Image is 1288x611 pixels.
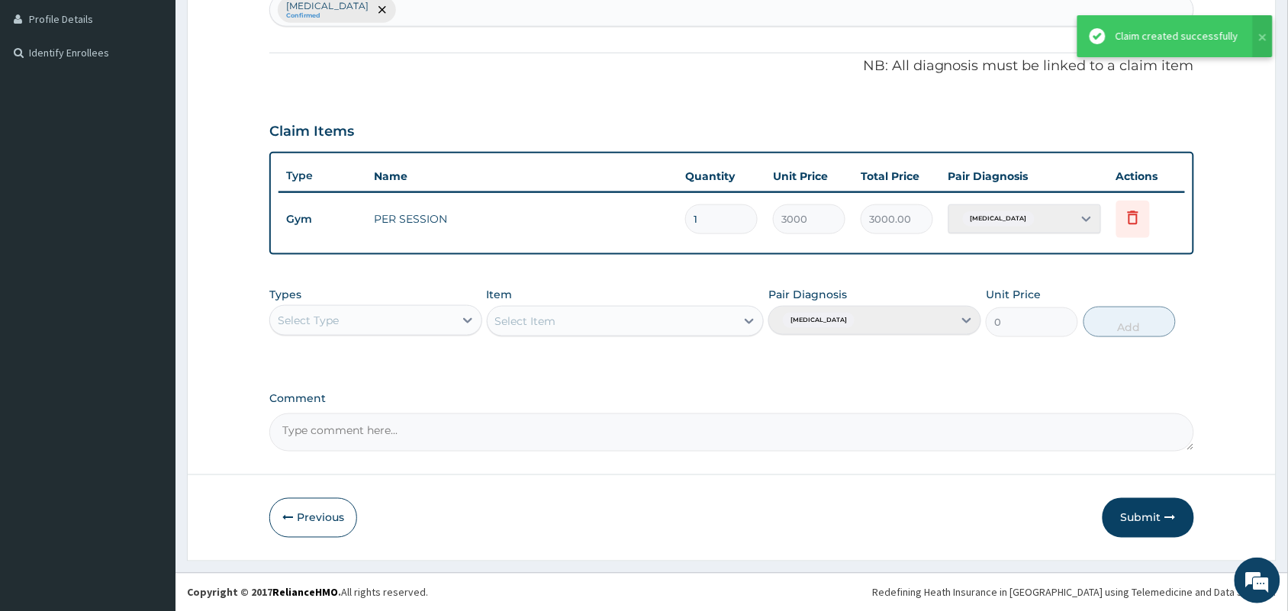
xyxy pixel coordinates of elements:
[278,313,339,328] div: Select Type
[279,205,366,233] td: Gym
[269,56,1194,76] p: NB: All diagnosis must be linked to a claim item
[269,288,301,301] label: Types
[1116,28,1238,44] div: Claim created successfully
[1109,161,1185,191] th: Actions
[873,585,1277,600] div: Redefining Heath Insurance in [GEOGRAPHIC_DATA] using Telemedicine and Data Science!
[187,586,341,600] strong: Copyright © 2017 .
[678,161,765,191] th: Quantity
[941,161,1109,191] th: Pair Diagnosis
[79,85,256,105] div: Chat with us now
[1084,307,1176,337] button: Add
[487,287,513,302] label: Item
[269,498,357,538] button: Previous
[986,287,1041,302] label: Unit Price
[765,161,853,191] th: Unit Price
[89,192,211,346] span: We're online!
[768,287,847,302] label: Pair Diagnosis
[269,124,354,140] h3: Claim Items
[853,161,941,191] th: Total Price
[366,161,678,191] th: Name
[1103,498,1194,538] button: Submit
[28,76,62,114] img: d_794563401_company_1708531726252_794563401
[279,162,366,190] th: Type
[8,416,291,470] textarea: Type your message and hit 'Enter'
[269,392,1194,405] label: Comment
[366,204,678,234] td: PER SESSION
[272,586,338,600] a: RelianceHMO
[250,8,287,44] div: Minimize live chat window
